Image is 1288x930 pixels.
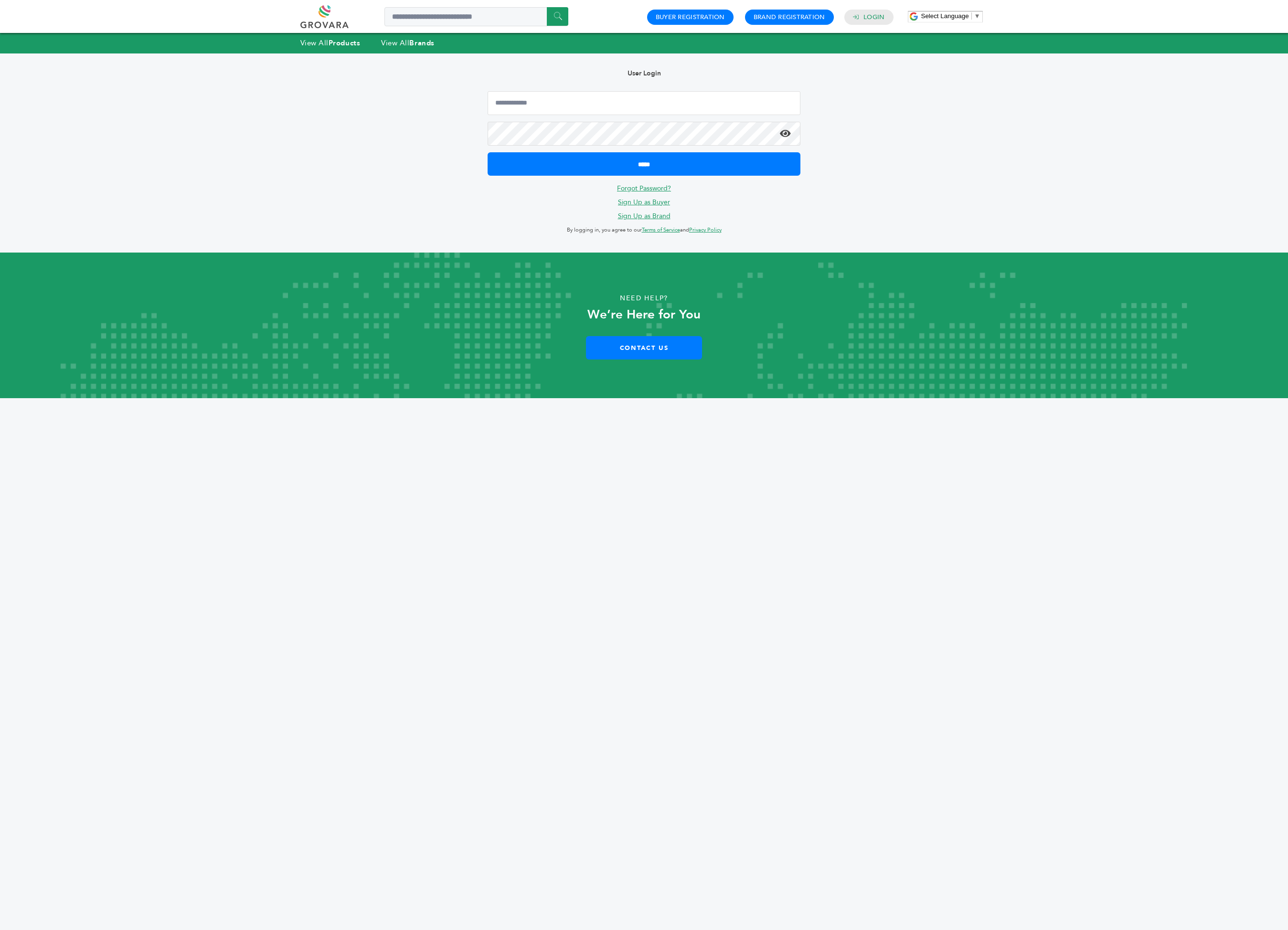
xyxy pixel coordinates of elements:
a: Sign Up as Brand [618,211,671,221]
a: Contact Us [586,336,702,359]
a: Forgot Password? [617,184,671,193]
input: Password [488,122,800,146]
input: Email Address [488,91,800,115]
p: By logging in, you agree to our and [488,224,800,236]
a: View AllBrands [381,38,435,48]
span: Select Language [921,12,969,20]
strong: Brands [409,38,434,48]
strong: We’re Here for You [587,306,701,323]
a: Login [863,13,884,21]
span: ▼ [974,12,980,20]
a: Buyer Registration [656,13,725,21]
a: View AllProducts [300,38,361,48]
a: Privacy Policy [689,226,722,233]
a: Brand Registration [754,13,825,21]
input: Search a product or brand... [384,7,568,26]
p: Need Help? [64,291,1224,306]
a: Terms of Service [642,226,680,233]
b: User Login [628,69,661,78]
a: Sign Up as Buyer [618,198,670,207]
a: Select Language​ [921,12,980,20]
strong: Products [329,38,360,48]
